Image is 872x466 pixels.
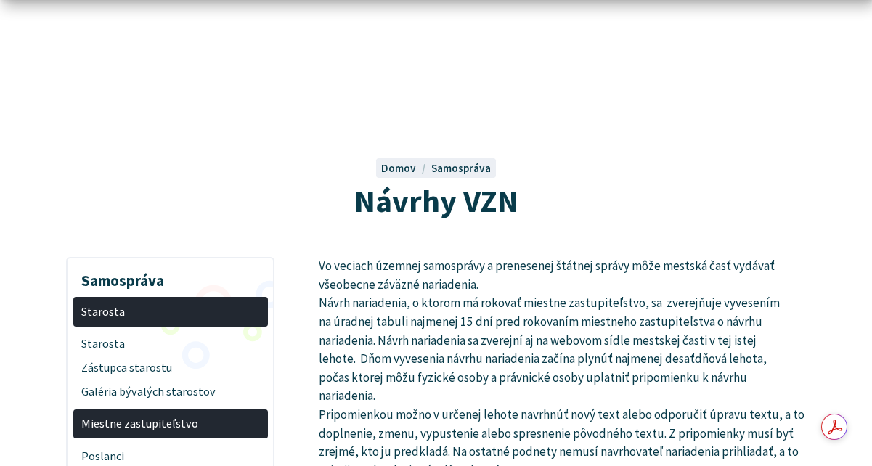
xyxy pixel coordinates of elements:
a: Miestne zastupiteľstvo [73,409,268,439]
a: Samospráva [431,161,491,175]
span: Návrhy VZN [354,181,518,221]
span: Starosta [81,332,259,356]
span: Domov [381,161,416,175]
h3: Samospráva [73,261,268,292]
span: Galéria bývalých starostov [81,380,259,404]
a: Domov [381,161,431,175]
span: Zástupca starostu [81,356,259,380]
a: Zástupca starostu [73,356,268,380]
span: Starosta [81,300,259,324]
span: Miestne zastupiteľstvo [81,412,259,436]
a: Starosta [73,332,268,356]
a: Galéria bývalých starostov [73,380,268,404]
a: Starosta [73,297,268,327]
